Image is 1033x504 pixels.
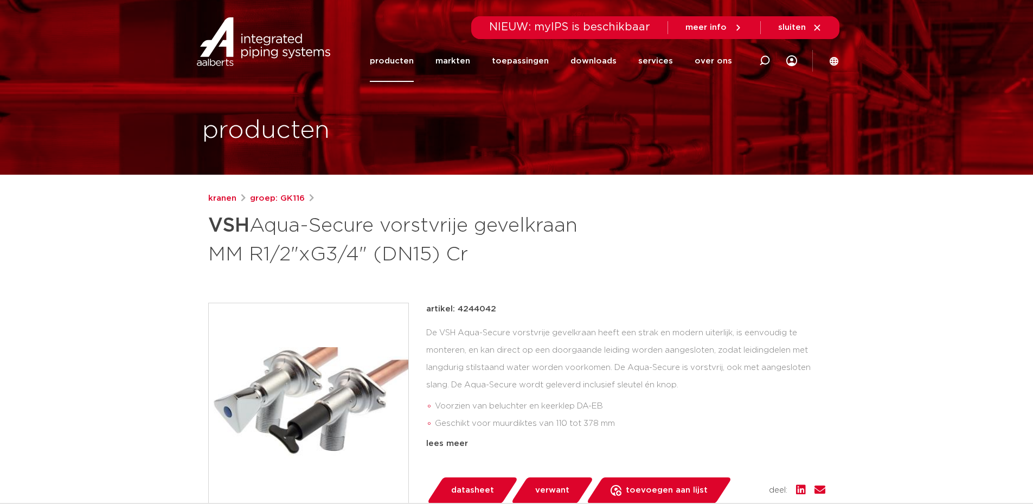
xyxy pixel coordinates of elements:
a: markten [435,40,470,82]
a: sluiten [778,23,822,33]
div: lees meer [426,437,825,450]
a: datasheet [426,477,518,503]
p: artikel: 4244042 [426,303,496,316]
span: sluiten [778,23,806,31]
li: Voorzien van beluchter en keerklep DA-EB [435,398,825,415]
a: producten [370,40,414,82]
h1: producten [202,113,330,148]
div: De VSH Aqua-Secure vorstvrije gevelkraan heeft een strak en modern uiterlijk, is eenvoudig te mon... [426,324,825,433]
span: datasheet [451,482,494,499]
li: Geschikt voor muurdiktes van 110 tot 378 mm [435,415,825,432]
span: toevoegen aan lijst [626,482,708,499]
h1: Aqua-Secure vorstvrije gevelkraan MM R1/2"xG3/4" (DN15) Cr [208,209,615,268]
strong: VSH [208,216,249,235]
a: services [638,40,673,82]
nav: Menu [370,40,732,82]
a: groep: GK116 [250,192,305,205]
span: meer info [685,23,727,31]
span: verwant [535,482,569,499]
a: verwant [510,477,594,503]
a: downloads [570,40,617,82]
a: over ons [695,40,732,82]
a: meer info [685,23,743,33]
span: deel: [769,484,787,497]
span: NIEUW: myIPS is beschikbaar [489,22,650,33]
a: toepassingen [492,40,549,82]
img: Product Image for VSH Aqua-Secure vorstvrije gevelkraan MM R1/2"xG3/4" (DN15) Cr [209,303,408,503]
a: kranen [208,192,236,205]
